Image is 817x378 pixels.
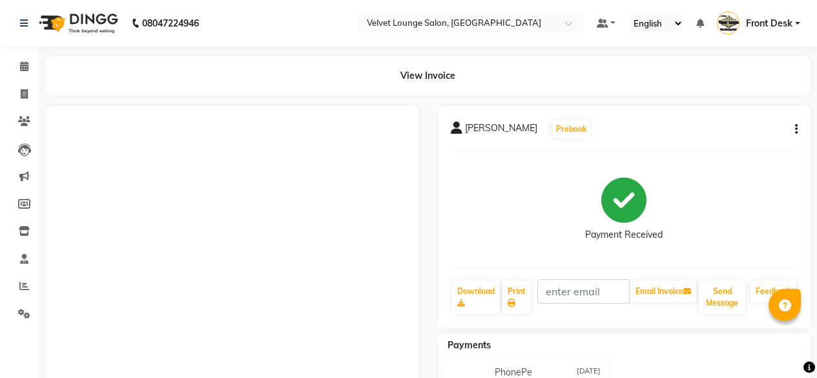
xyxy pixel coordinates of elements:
a: Print [502,280,531,314]
button: Email Invoice [630,280,696,302]
button: Prebook [553,120,590,138]
input: enter email [537,279,630,304]
a: Download [452,280,500,314]
span: Payments [448,339,491,351]
img: Front Desk [717,12,739,34]
a: Feedback [750,280,796,302]
div: View Invoice [45,56,811,96]
button: Send Message [699,280,745,314]
div: Payment Received [585,228,663,242]
span: [PERSON_NAME] [465,121,537,140]
span: Front Desk [746,17,792,30]
b: 08047224946 [142,5,199,41]
img: logo [33,5,121,41]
